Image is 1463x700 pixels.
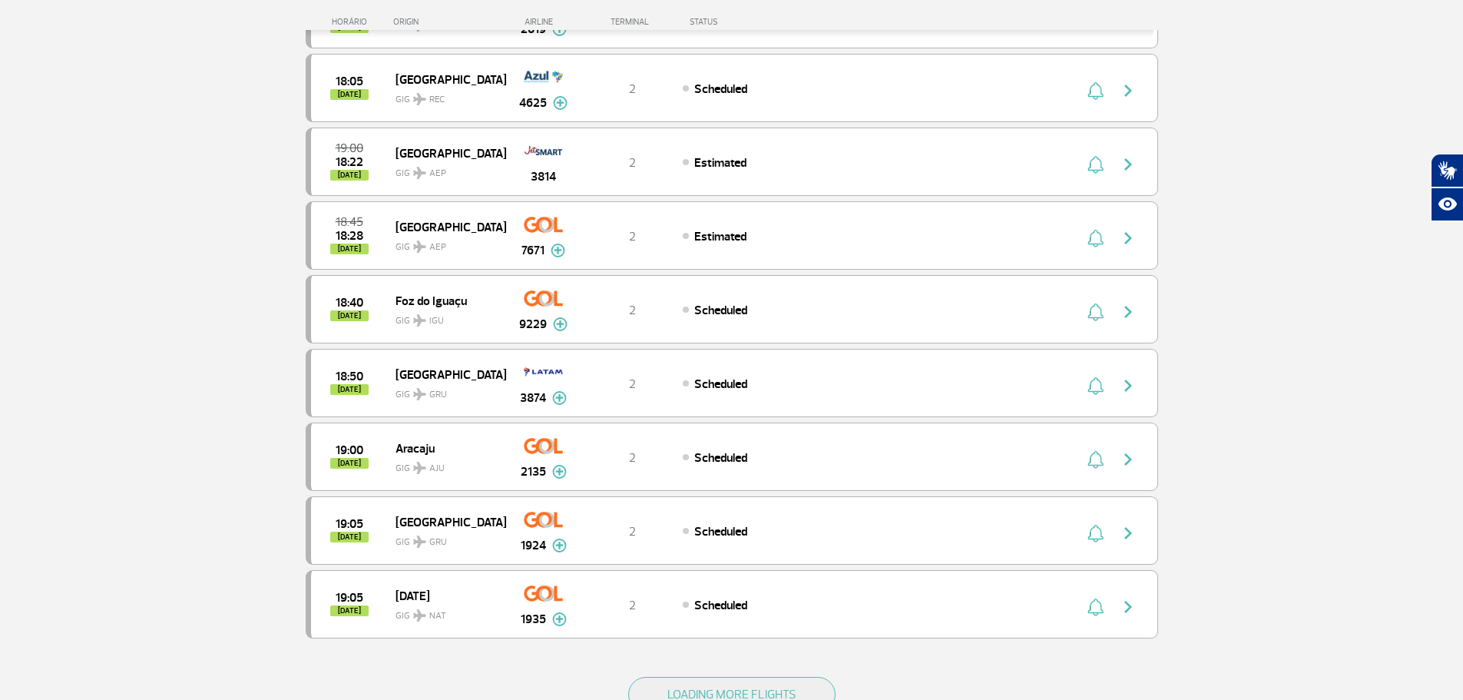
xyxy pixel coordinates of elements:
span: Foz do Iguaçu [396,290,494,310]
div: STATUS [682,17,807,27]
img: mais-info-painel-voo.svg [553,317,568,331]
img: destiny_airplane.svg [413,93,426,105]
span: 2 [629,377,636,392]
span: 2025-08-27 19:05:00 [336,519,363,529]
img: mais-info-painel-voo.svg [553,96,568,110]
span: GIG [396,232,494,254]
img: destiny_airplane.svg [413,388,426,400]
span: 2025-08-27 19:05:00 [336,592,363,603]
img: mais-info-painel-voo.svg [552,612,567,626]
span: IGU [429,314,444,328]
span: Scheduled [694,81,747,97]
span: Scheduled [694,524,747,539]
img: mais-info-painel-voo.svg [552,465,567,479]
img: seta-direita-painel-voo.svg [1119,81,1137,100]
span: 2025-08-27 19:00:00 [336,445,363,456]
span: GIG [396,85,494,107]
span: AEP [429,167,446,181]
img: sino-painel-voo.svg [1087,377,1104,395]
span: 2025-08-27 18:28:00 [336,231,363,241]
span: [GEOGRAPHIC_DATA] [396,217,494,237]
span: 2 [629,303,636,318]
span: GIG [396,306,494,328]
img: destiny_airplane.svg [413,609,426,622]
span: [DATE] [396,586,494,605]
img: sino-painel-voo.svg [1087,450,1104,469]
span: GIG [396,453,494,476]
span: 3874 [520,389,546,407]
span: GIG [396,380,494,402]
span: 2025-08-27 18:05:00 [336,76,363,87]
button: Abrir tradutor de língua de sinais. [1431,154,1463,187]
span: 2135 [521,463,546,481]
img: destiny_airplane.svg [413,462,426,474]
span: Scheduled [694,450,747,466]
span: GIG [396,158,494,181]
span: 3814 [531,168,556,186]
span: GIG [396,527,494,549]
span: GRU [429,388,447,402]
img: mais-info-painel-voo.svg [552,391,567,405]
span: [GEOGRAPHIC_DATA] [396,512,494,532]
span: 2025-08-27 18:40:00 [336,297,363,308]
span: AJU [429,462,445,476]
span: [GEOGRAPHIC_DATA] [396,69,494,89]
span: [DATE] [330,532,369,542]
span: 2 [629,155,636,171]
img: seta-direita-painel-voo.svg [1119,524,1137,542]
div: AIRLINE [505,17,582,27]
div: HORÁRIO [310,17,394,27]
span: Estimated [694,155,746,171]
span: 9229 [519,315,547,333]
span: 2025-08-27 18:45:00 [336,217,363,227]
img: sino-painel-voo.svg [1087,303,1104,321]
img: mais-info-painel-voo.svg [552,539,567,552]
span: 2 [629,81,636,97]
span: [GEOGRAPHIC_DATA] [396,143,494,163]
span: 1924 [521,536,546,555]
span: 2 [629,524,636,539]
span: [DATE] [330,384,369,395]
img: seta-direita-painel-voo.svg [1119,598,1137,616]
span: REC [429,93,445,107]
span: [DATE] [330,310,369,321]
button: Abrir recursos assistivos. [1431,187,1463,221]
span: [DATE] [330,458,369,469]
img: sino-painel-voo.svg [1087,229,1104,247]
img: seta-direita-painel-voo.svg [1119,377,1137,395]
span: 7671 [521,241,544,260]
span: 2025-08-27 18:22:00 [336,157,363,168]
span: 2 [629,450,636,466]
span: [DATE] [330,244,369,254]
span: Scheduled [694,303,747,318]
img: sino-painel-voo.svg [1087,524,1104,542]
span: GIG [396,601,494,623]
span: GRU [429,536,447,549]
span: [DATE] [330,89,369,100]
img: sino-painel-voo.svg [1087,598,1104,616]
div: TERMINAL [582,17,682,27]
img: destiny_airplane.svg [413,241,426,253]
span: 2025-08-27 18:50:00 [336,371,363,382]
img: destiny_airplane.svg [413,167,426,179]
div: Plugin de acessibilidade da Hand Talk. [1431,154,1463,221]
span: Scheduled [694,598,747,613]
span: Scheduled [694,377,747,392]
img: seta-direita-painel-voo.svg [1119,450,1137,469]
img: sino-painel-voo.svg [1087,81,1104,100]
span: 2 [629,598,636,613]
span: NAT [429,609,446,623]
span: [DATE] [330,605,369,616]
img: seta-direita-painel-voo.svg [1119,303,1137,321]
span: Estimated [694,229,746,244]
img: seta-direita-painel-voo.svg [1119,229,1137,247]
img: destiny_airplane.svg [413,536,426,548]
img: destiny_airplane.svg [413,314,426,327]
div: ORIGIN [393,17,505,27]
img: mais-info-painel-voo.svg [551,244,565,257]
img: seta-direita-painel-voo.svg [1119,155,1137,174]
span: 4625 [519,94,547,112]
span: [GEOGRAPHIC_DATA] [396,364,494,384]
span: Aracaju [396,438,494,458]
span: AEP [429,241,446,254]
